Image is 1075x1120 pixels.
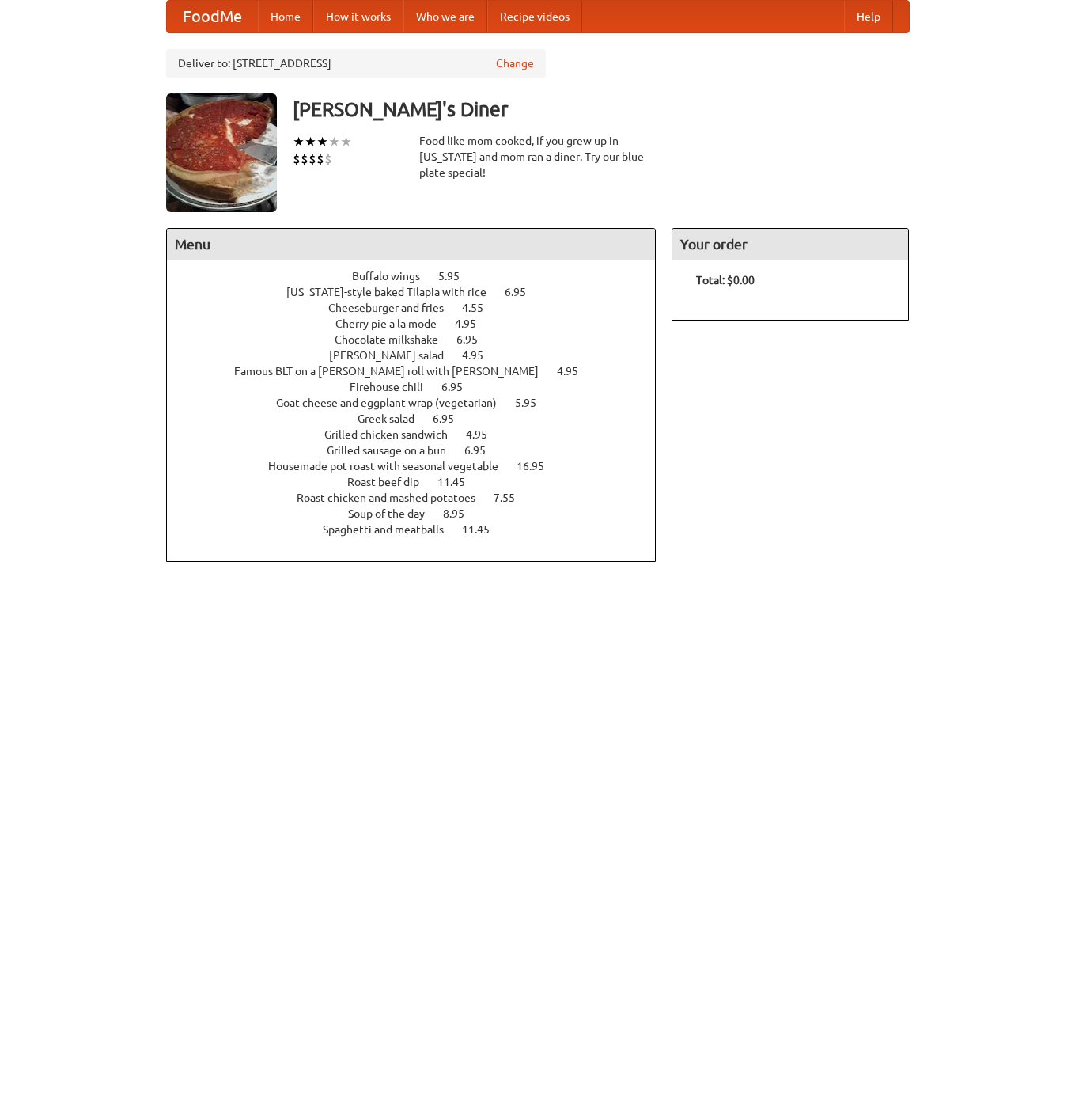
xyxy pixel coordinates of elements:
[276,397,566,409] a: Goat cheese and eggplant wrap (vegetarian) 5.95
[347,476,435,488] span: Roast beef dip
[347,476,494,488] a: Roast beef dip 11.45
[234,365,608,378] a: Famous BLT on a [PERSON_NAME] roll with [PERSON_NAME] 4.95
[557,365,594,378] span: 4.95
[167,1,258,32] a: FoodMe
[462,523,505,536] span: 11.45
[443,507,480,520] span: 8.95
[515,397,552,409] span: 5.95
[335,333,507,346] a: Chocolate milkshake 6.95
[276,397,513,409] span: Goat cheese and eggplant wrap (vegetarian)
[324,150,332,168] li: $
[293,133,305,150] li: ★
[505,286,542,298] span: 6.95
[301,150,308,168] li: $
[348,507,494,520] a: Soup of the day 8.95
[455,317,492,330] span: 4.95
[297,492,544,504] a: Roast chicken and mashed potatoes 7.55
[672,229,908,260] h4: Your order
[441,381,479,393] span: 6.95
[329,349,513,362] a: [PERSON_NAME] salad 4.95
[350,381,492,393] a: Firehouse chili 6.95
[293,93,910,125] h3: [PERSON_NAME]'s Diner
[268,460,514,473] span: Housemade pot roast with seasonal vegetable
[438,270,475,283] span: 5.95
[466,428,503,441] span: 4.95
[496,55,534,71] a: Change
[308,150,316,168] li: $
[335,317,452,330] span: Cherry pie a la mode
[166,93,277,212] img: angular.jpg
[297,492,491,504] span: Roast chicken and mashed potatoes
[258,1,313,32] a: Home
[328,133,340,150] li: ★
[462,349,499,362] span: 4.95
[340,133,352,150] li: ★
[462,302,499,314] span: 4.55
[329,349,460,362] span: [PERSON_NAME] salad
[324,428,517,441] a: Grilled chicken sandwich 4.95
[437,476,481,488] span: 11.45
[419,133,657,180] div: Food like mom cooked, if you grew up in [US_STATE] and mom ran a diner. Try our blue plate special!
[517,460,560,473] span: 16.95
[358,412,430,425] span: Greek salad
[166,49,546,78] div: Deliver to: [STREET_ADDRESS]
[350,381,439,393] span: Firehouse chili
[234,365,555,378] span: Famous BLT on a [PERSON_NAME] roll with [PERSON_NAME]
[328,302,460,314] span: Cheeseburger and fries
[352,270,436,283] span: Buffalo wings
[348,507,441,520] span: Soup of the day
[286,286,502,298] span: [US_STATE]-style baked Tilapia with rice
[494,492,531,504] span: 7.55
[358,412,483,425] a: Greek salad 6.95
[167,229,656,260] h4: Menu
[487,1,582,32] a: Recipe videos
[293,150,301,168] li: $
[305,133,316,150] li: ★
[268,460,573,473] a: Housemade pot roast with seasonal vegetable 16.95
[323,523,519,536] a: Spaghetti and meatballs 11.45
[316,133,328,150] li: ★
[696,274,755,287] b: Total: $0.00
[456,333,494,346] span: 6.95
[352,270,489,283] a: Buffalo wings 5.95
[433,412,470,425] span: 6.95
[313,1,403,32] a: How it works
[335,333,454,346] span: Chocolate milkshake
[316,150,324,168] li: $
[328,302,513,314] a: Cheeseburger and fries 4.55
[327,444,462,457] span: Grilled sausage on a bun
[286,286,555,298] a: [US_STATE]-style baked Tilapia with rice 6.95
[844,1,893,32] a: Help
[327,444,515,457] a: Grilled sausage on a bun 6.95
[323,523,460,536] span: Spaghetti and meatballs
[324,428,464,441] span: Grilled chicken sandwich
[403,1,487,32] a: Who we are
[335,317,505,330] a: Cherry pie a la mode 4.95
[464,444,502,457] span: 6.95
